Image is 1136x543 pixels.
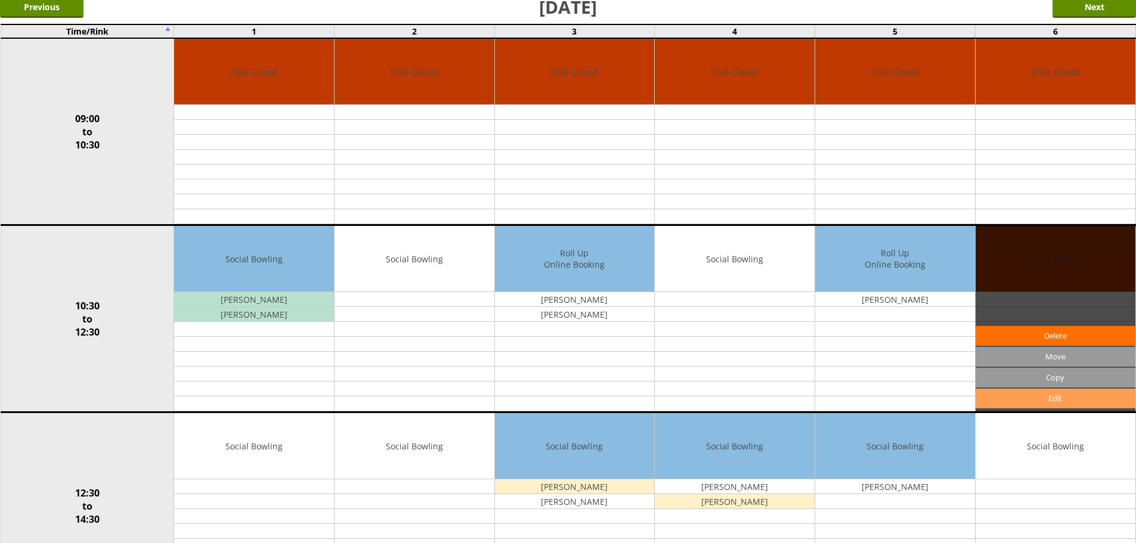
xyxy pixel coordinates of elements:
td: [PERSON_NAME] [495,307,655,322]
td: 2 [334,24,494,38]
td: Club Closed [655,39,815,105]
td: [PERSON_NAME] [495,494,655,509]
a: Delete [976,326,1135,346]
td: Social Bowling [174,413,334,479]
td: Club Closed [335,39,494,105]
td: Club Closed [815,39,975,105]
td: Social Bowling [815,413,975,479]
td: [PERSON_NAME] [815,292,975,307]
td: 1 [174,24,335,38]
td: Roll Up Online Booking [815,226,975,292]
td: Club Closed [495,39,655,105]
td: [PERSON_NAME] [174,307,334,322]
td: Club Closed [976,39,1135,105]
td: [PERSON_NAME] [655,479,815,494]
input: Copy [976,368,1135,387]
td: 4 [655,24,815,38]
input: Move [976,347,1135,367]
td: Time/Rink [1,24,174,38]
td: Social Bowling [495,413,655,479]
td: Social Bowling [174,226,334,292]
td: [PERSON_NAME] [495,479,655,494]
td: Social Bowling [976,413,1135,479]
td: 6 [975,24,1135,38]
a: Edit [976,389,1135,408]
td: Social Bowling [655,226,815,292]
td: 10:30 to 12:30 [1,225,174,412]
td: 3 [494,24,655,38]
td: 5 [815,24,976,38]
td: 09:00 to 10:30 [1,38,174,225]
td: [PERSON_NAME] [174,292,334,307]
td: Social Bowling [335,413,494,479]
td: Social Bowling [655,413,815,479]
td: Roll Up Online Booking [495,226,655,292]
td: [PERSON_NAME] [815,479,975,494]
td: [PERSON_NAME] [495,292,655,307]
td: [PERSON_NAME] [655,494,815,509]
td: Social Bowling [335,226,494,292]
td: Club Closed [174,39,334,105]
